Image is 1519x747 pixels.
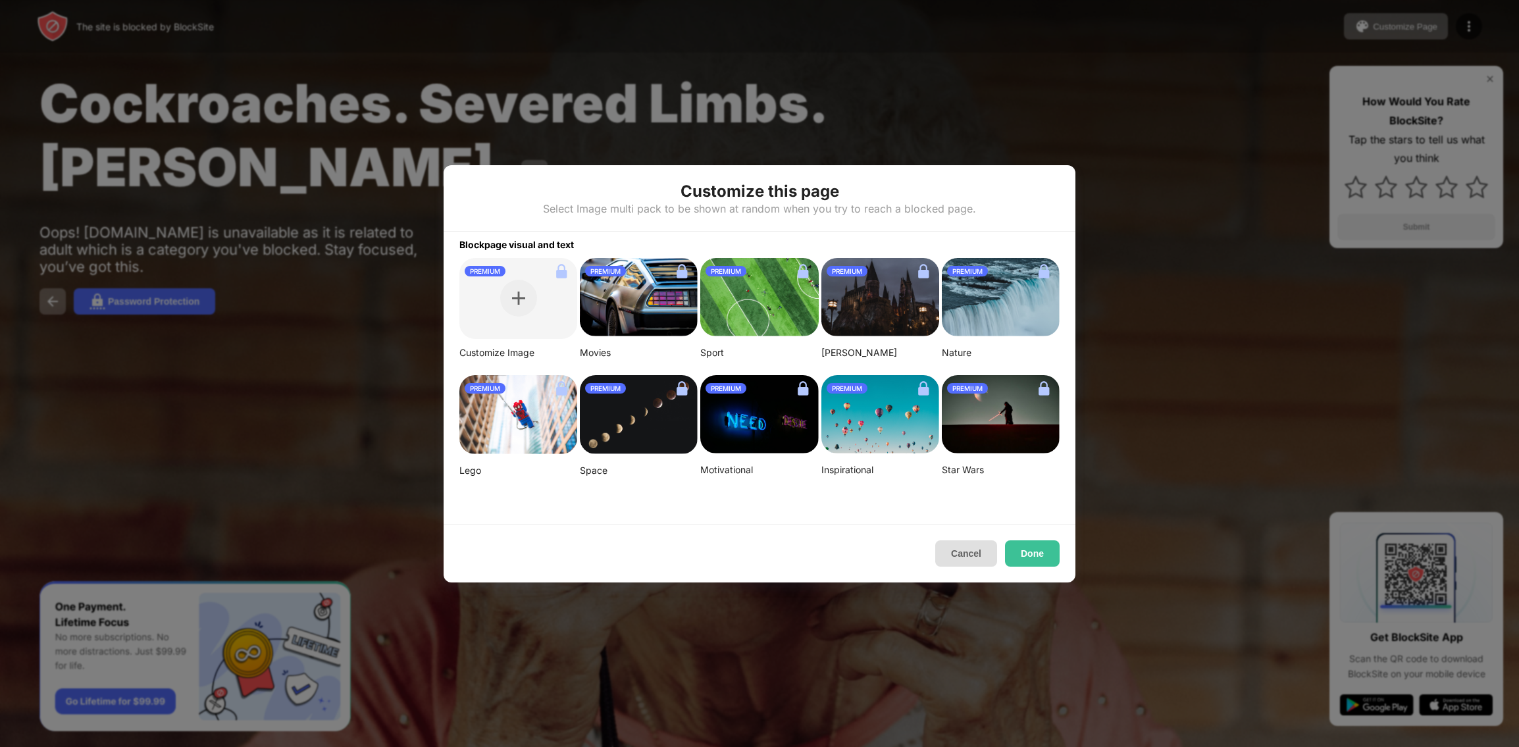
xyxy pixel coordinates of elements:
div: Customize Image [459,347,577,359]
img: lock.svg [1033,261,1054,282]
img: lock.svg [792,378,813,399]
img: alexis-fauvet-qfWf9Muwp-c-unsplash-small.png [700,375,818,454]
div: [PERSON_NAME] [821,347,939,359]
div: PREMIUM [947,266,988,276]
div: Customize this page [681,181,839,202]
div: Motivational [700,464,818,476]
img: lock.svg [671,261,692,282]
div: PREMIUM [465,266,505,276]
div: PREMIUM [706,383,746,394]
img: aditya-vyas-5qUJfO4NU4o-unsplash-small.png [821,258,939,337]
div: Blockpage visual and text [444,232,1075,250]
div: PREMIUM [706,266,746,276]
img: lock.svg [551,261,572,282]
img: lock.svg [913,261,934,282]
div: Space [580,465,698,477]
img: ian-dooley-DuBNA1QMpPA-unsplash-small.png [821,375,939,454]
div: PREMIUM [827,266,867,276]
div: Movies [580,347,698,359]
div: PREMIUM [585,266,626,276]
img: lock.svg [551,378,572,399]
img: mehdi-messrro-gIpJwuHVwt0-unsplash-small.png [459,375,577,454]
div: PREMIUM [585,383,626,394]
img: lock.svg [671,378,692,399]
div: PREMIUM [947,383,988,394]
div: PREMIUM [465,383,505,394]
img: jeff-wang-p2y4T4bFws4-unsplash-small.png [700,258,818,337]
img: lock.svg [1033,378,1054,399]
div: Nature [942,347,1060,359]
img: lock.svg [792,261,813,282]
img: aditya-chinchure-LtHTe32r_nA-unsplash.png [942,258,1060,337]
div: Inspirational [821,464,939,476]
div: Lego [459,465,577,477]
div: Star Wars [942,464,1060,476]
img: lock.svg [913,378,934,399]
div: Sport [700,347,818,359]
img: image-22-small.png [942,375,1060,454]
div: Select Image multi pack to be shown at random when you try to reach a blocked page. [543,202,976,215]
button: Done [1005,540,1060,567]
div: PREMIUM [827,383,867,394]
img: plus.svg [512,292,525,305]
img: image-26.png [580,258,698,337]
img: linda-xu-KsomZsgjLSA-unsplash.png [580,375,698,455]
button: Cancel [935,540,997,567]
